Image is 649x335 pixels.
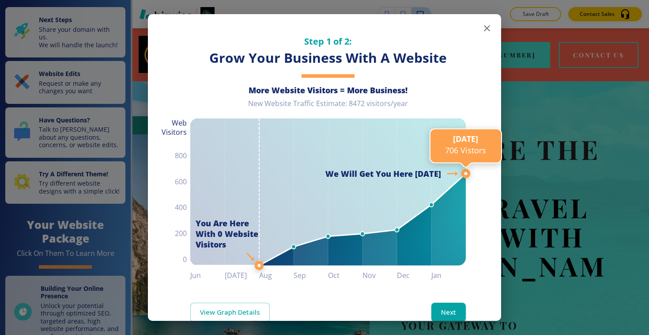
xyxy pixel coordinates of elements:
[190,99,466,115] div: New Website Traffic Estimate: 8472 visitors/year
[431,303,466,321] button: Next
[190,269,225,282] h6: Jun
[397,269,431,282] h6: Dec
[294,269,328,282] h6: Sep
[259,269,294,282] h6: Aug
[190,49,466,67] h3: Grow Your Business With A Website
[190,303,270,321] a: View Graph Details
[328,269,362,282] h6: Oct
[190,85,466,95] h6: More Website Visitors = More Business!
[190,35,466,47] h5: Step 1 of 2:
[431,269,466,282] h6: Jan
[362,269,397,282] h6: Nov
[225,269,259,282] h6: [DATE]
